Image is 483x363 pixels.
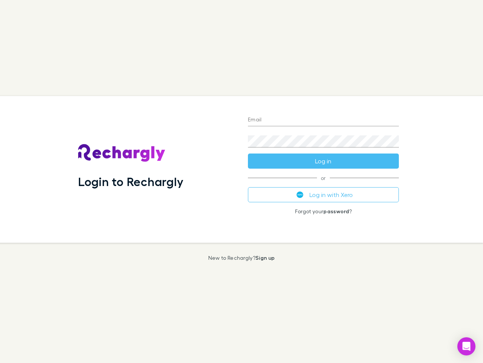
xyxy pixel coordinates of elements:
a: Sign up [255,254,275,261]
div: Open Intercom Messenger [457,337,475,355]
button: Log in with Xero [248,187,399,202]
button: Log in [248,154,399,169]
p: New to Rechargly? [208,255,275,261]
img: Rechargly's Logo [78,144,166,162]
span: or [248,178,399,178]
h1: Login to Rechargly [78,174,183,189]
img: Xero's logo [297,191,303,198]
p: Forgot your ? [248,208,399,214]
a: password [323,208,349,214]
